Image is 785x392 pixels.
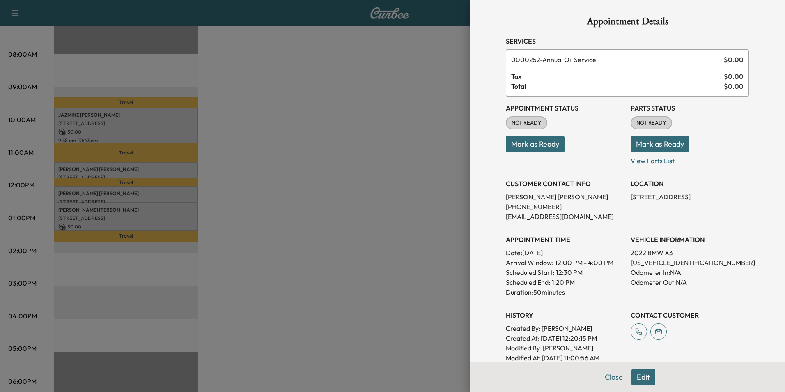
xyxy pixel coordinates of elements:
p: [US_VEHICLE_IDENTIFICATION_NUMBER] [631,258,749,267]
h3: Parts Status [631,103,749,113]
p: Created By : [PERSON_NAME] [506,323,624,333]
p: Created At : [DATE] 12:20:15 PM [506,333,624,343]
p: Scheduled End: [506,277,550,287]
h3: History [506,310,624,320]
span: Tax [511,71,724,81]
h1: Appointment Details [506,16,749,30]
span: Annual Oil Service [511,55,721,65]
p: Date: [DATE] [506,248,624,258]
p: [STREET_ADDRESS] [631,192,749,202]
p: Modified By : [PERSON_NAME] [506,343,624,353]
button: Mark as Ready [631,136,689,152]
h3: LOCATION [631,179,749,189]
span: Total [511,81,724,91]
p: [PHONE_NUMBER] [506,202,624,212]
span: $ 0.00 [724,55,744,65]
p: View Parts List [631,152,749,166]
span: $ 0.00 [724,81,744,91]
p: [EMAIL_ADDRESS][DOMAIN_NAME] [506,212,624,221]
p: Odometer Out: N/A [631,277,749,287]
p: 2022 BMW X3 [631,248,749,258]
p: Arrival Window: [506,258,624,267]
h3: CONTACT CUSTOMER [631,310,749,320]
p: 1:20 PM [552,277,575,287]
h3: APPOINTMENT TIME [506,235,624,244]
span: NOT READY [507,119,546,127]
p: Odometer In: N/A [631,267,749,277]
p: Scheduled Start: [506,267,554,277]
button: Edit [631,369,655,385]
h3: Services [506,36,749,46]
p: Modified At : [DATE] 11:00:56 AM [506,353,624,363]
span: 12:00 PM - 4:00 PM [555,258,613,267]
h3: CUSTOMER CONTACT INFO [506,179,624,189]
h3: VEHICLE INFORMATION [631,235,749,244]
span: $ 0.00 [724,71,744,81]
p: Duration: 50 minutes [506,287,624,297]
button: Mark as Ready [506,136,565,152]
p: 12:30 PM [556,267,583,277]
span: NOT READY [631,119,671,127]
p: [PERSON_NAME] [PERSON_NAME] [506,192,624,202]
h3: Appointment Status [506,103,624,113]
button: Close [599,369,628,385]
